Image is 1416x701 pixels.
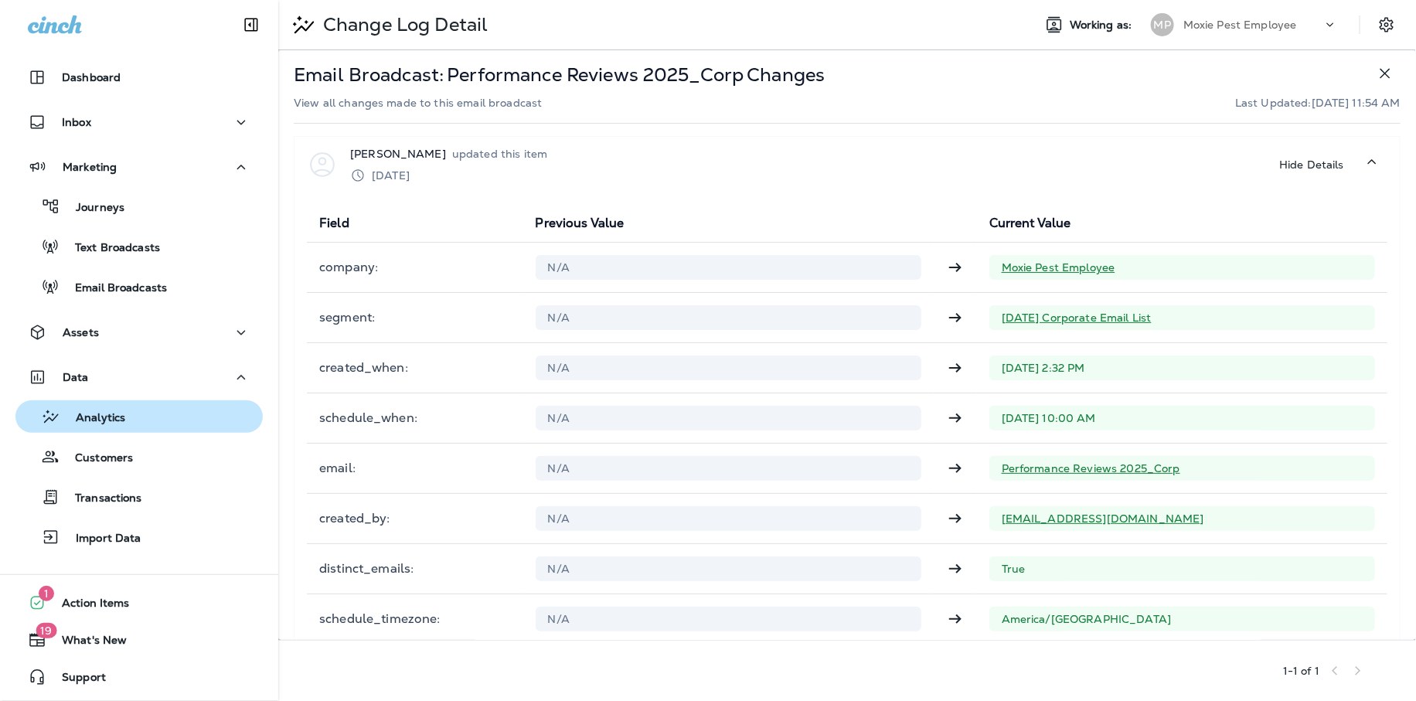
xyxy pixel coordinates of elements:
[62,71,121,83] p: Dashboard
[15,587,263,618] button: 1Action Items
[294,95,542,111] p: View all changes made to this email broadcast
[15,481,263,513] button: Transactions
[548,412,909,424] p: N/A
[319,561,511,577] p: distinct_emails :
[15,521,263,553] button: Import Data
[15,271,263,303] button: Email Broadcasts
[350,146,446,162] p: [PERSON_NAME]
[15,400,263,433] button: Analytics
[1235,97,1401,109] p: Last Updated: [DATE] 11:54 AM
[39,586,54,601] span: 1
[46,634,127,652] span: What's New
[548,362,909,374] p: N/A
[1002,512,1363,525] p: [EMAIL_ADDRESS][DOMAIN_NAME]
[60,241,160,256] p: Text Broadcasts
[1002,613,1363,625] p: America/[GEOGRAPHIC_DATA]
[319,360,511,376] p: created_when :
[319,310,511,325] p: segment :
[372,169,410,182] p: [DATE]
[548,311,909,324] p: N/A
[536,217,921,230] p: Previous Value
[36,623,56,638] span: 19
[60,492,142,506] p: Transactions
[15,230,263,263] button: Text Broadcasts
[63,326,99,339] p: Assets
[60,281,167,296] p: Email Broadcasts
[15,107,263,138] button: Inbox
[319,511,511,526] p: created_by :
[60,451,133,466] p: Customers
[747,66,825,84] p: Changes
[294,66,444,84] p: Email Broadcast:
[46,671,106,689] span: Support
[989,217,1375,230] p: Current Value
[1002,362,1363,374] p: [DATE] 2:32 PM
[15,190,263,223] button: Journeys
[15,151,263,182] button: Marketing
[319,410,511,426] p: schedule_when :
[1002,311,1363,324] p: [DATE] Corporate Email List
[1373,11,1401,39] button: Settings
[452,148,547,160] p: updated this item
[548,563,909,575] p: N/A
[319,461,511,476] p: email :
[60,532,141,546] p: Import Data
[15,317,263,348] button: Assets
[1002,261,1363,274] p: Moxie Pest Employee
[1151,13,1174,36] div: MP
[230,9,273,40] button: Collapse Sidebar
[1279,158,1344,171] p: Hide Details
[319,611,511,627] p: schedule_timezone :
[15,624,263,655] button: 19What's New
[1002,462,1363,475] p: Performance Reviews 2025_Corp
[63,371,89,383] p: Data
[46,597,130,615] span: Action Items
[1002,563,1363,575] p: True
[1070,19,1135,32] span: Working as:
[1283,665,1319,677] div: 1 - 1 of 1
[548,613,909,625] p: N/A
[60,201,124,216] p: Journeys
[319,260,511,275] p: company :
[63,161,117,173] p: Marketing
[15,62,263,93] button: Dashboard
[15,362,263,393] button: Data
[447,66,744,84] p: Performance Reviews 2025_Corp
[15,662,263,692] button: Support
[62,116,91,128] p: Inbox
[548,261,909,274] p: N/A
[317,13,488,36] p: Change Log Detail
[548,462,909,475] p: N/A
[372,168,410,183] div: Oct 9, 2025 2:32 PM
[1183,19,1297,31] p: Moxie Pest Employee
[548,512,909,525] p: N/A
[15,441,263,473] button: Customers
[60,411,125,426] p: Analytics
[319,217,511,230] p: Field
[1002,412,1363,424] p: [DATE] 10:00 AM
